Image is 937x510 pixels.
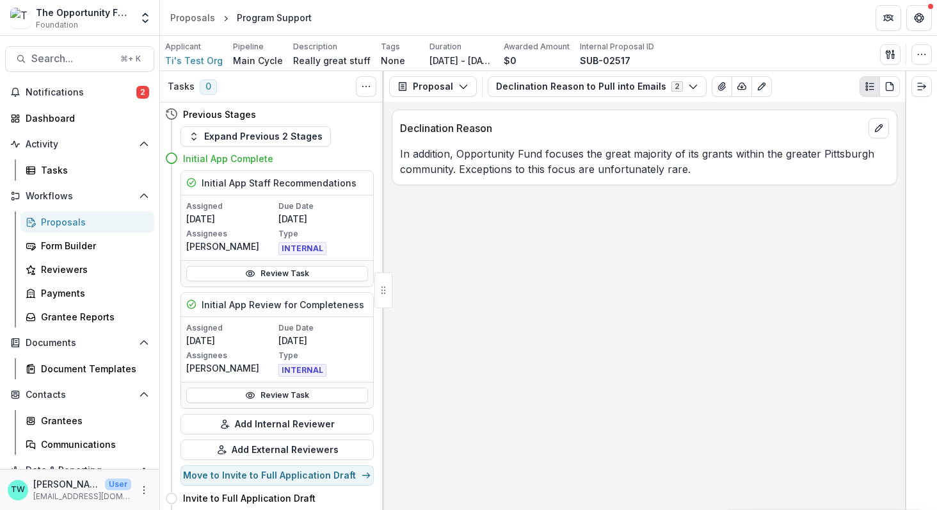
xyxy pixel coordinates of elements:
a: Document Templates [20,358,154,379]
a: Grantee Reports [20,306,154,327]
p: Assignees [186,350,276,361]
nav: breadcrumb [165,8,317,27]
p: Declination Reason [400,120,863,136]
p: User [105,479,131,490]
p: Main Cycle [233,54,283,67]
span: Data & Reporting [26,465,134,476]
p: [DATE] - [DATE] [429,54,493,67]
a: Ti's Test Org [165,54,223,67]
p: In addition, Opportunity Fund focuses the great majority of its grants within the greater Pittsbu... [400,146,889,177]
span: Activity [26,139,134,150]
span: Foundation [36,19,78,31]
a: Reviewers [20,259,154,280]
div: Communications [41,438,144,451]
a: Review Task [186,266,368,281]
div: Grantees [41,414,144,427]
h4: Invite to Full Application Draft [183,491,316,505]
div: Proposals [41,215,144,229]
a: Tasks [20,160,154,181]
h3: Tasks [168,81,195,92]
a: Payments [20,283,154,304]
button: Declination Reason to Pull into Emails2 [488,76,707,97]
p: Type [278,228,368,240]
button: edit [869,118,889,138]
button: Plaintext view [860,76,880,97]
span: Documents [26,338,134,349]
p: None [381,54,405,67]
p: $0 [504,54,517,67]
p: [PERSON_NAME] [186,240,276,253]
span: 2 [136,86,149,99]
button: Toggle View Cancelled Tasks [356,76,376,97]
p: Internal Proposal ID [580,41,654,53]
span: Notifications [26,87,136,98]
div: Document Templates [41,362,144,375]
button: Open Data & Reporting [5,460,154,481]
span: Workflows [26,191,134,202]
span: Search... [31,53,113,65]
p: Tags [381,41,400,53]
p: Type [278,350,368,361]
div: Payments [41,286,144,300]
button: Move to Invite to Full Application Draft [180,465,374,486]
div: ⌘ + K [118,52,143,66]
button: Partners [876,5,901,31]
a: Form Builder [20,235,154,256]
p: Assigned [186,201,276,212]
button: Expand Previous 2 Stages [180,126,331,147]
div: Tasks [41,163,144,177]
button: Get Help [906,5,932,31]
button: Proposal [389,76,477,97]
p: [DATE] [278,334,368,347]
p: [PERSON_NAME] [33,477,100,491]
h5: Initial App Review for Completeness [202,298,364,311]
button: Open entity switcher [136,5,154,31]
button: Open Contacts [5,384,154,405]
button: View Attached Files [712,76,732,97]
div: Form Builder [41,239,144,252]
div: Proposals [170,11,215,24]
button: Open Workflows [5,186,154,206]
div: Program Support [237,11,312,24]
p: [DATE] [186,212,276,226]
div: Reviewers [41,263,144,276]
p: Awarded Amount [504,41,570,53]
button: Add Internal Reviewer [180,414,374,434]
img: The Opportunity Fund [10,8,31,28]
a: Proposals [165,8,220,27]
a: Review Task [186,388,368,403]
p: Due Date [278,322,368,334]
span: INTERNAL [278,242,326,255]
div: The Opportunity Fund [36,6,131,19]
p: [PERSON_NAME] [186,361,276,375]
p: SUB-02517 [580,54,630,67]
div: Dashboard [26,111,144,125]
p: Description [293,41,337,53]
button: Expand right [911,76,932,97]
a: Dashboard [5,108,154,129]
button: PDF view [879,76,900,97]
button: More [136,482,152,498]
button: Add External Reviewers [180,440,374,460]
p: Applicant [165,41,201,53]
div: Ti Wilhelm [11,486,25,494]
p: Due Date [278,201,368,212]
p: Assignees [186,228,276,240]
button: Notifications2 [5,82,154,103]
a: Grantees [20,410,154,431]
p: [EMAIL_ADDRESS][DOMAIN_NAME] [33,491,131,502]
p: [DATE] [278,212,368,226]
button: Open Documents [5,333,154,353]
p: [DATE] [186,334,276,347]
h4: Previous Stages [183,108,256,121]
div: Grantee Reports [41,310,144,324]
p: Really great stuff [293,54,371,67]
p: Pipeline [233,41,264,53]
span: Contacts [26,390,134,400]
p: Assigned [186,322,276,334]
a: Communications [20,434,154,455]
button: Edit as form [751,76,772,97]
button: Search... [5,46,154,72]
h4: Initial App Complete [183,152,273,165]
